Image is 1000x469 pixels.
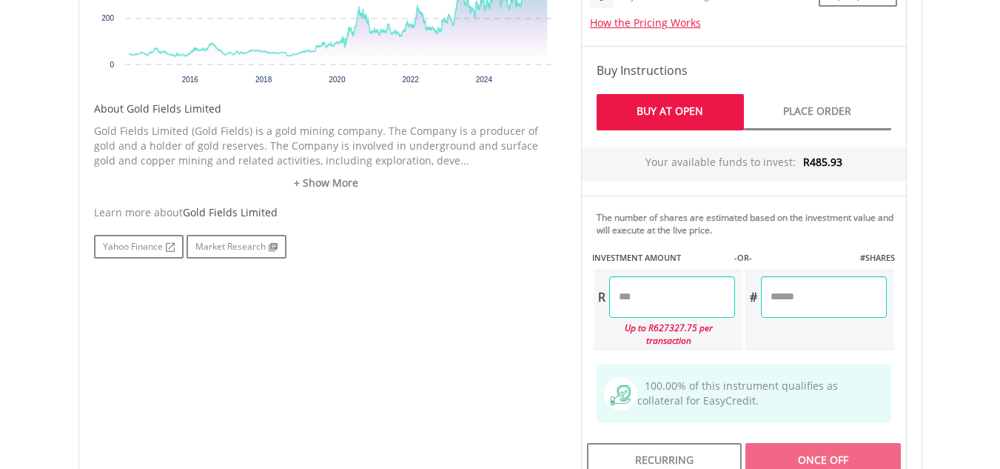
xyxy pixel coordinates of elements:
label: -OR- [734,252,752,264]
a: + Show More [94,176,559,190]
h5: About Gold Fields Limited [94,102,559,116]
div: Up to R627327.75 per transaction [594,318,735,350]
div: The number of shares are estimated based on the investment value and will execute at the live price. [597,211,900,236]
a: How the Pricing Works [590,16,701,30]
div: Your available funds to invest: [582,147,906,181]
div: # [745,276,761,318]
label: #SHARES [860,252,895,264]
p: Gold Fields Limited (Gold Fields) is a gold mining company. The Company is a producer of gold and... [94,124,559,168]
text: 0 [110,61,114,69]
a: Place Order [744,94,891,130]
a: Market Research [187,235,286,259]
label: INVESTMENT AMOUNT [592,252,681,264]
text: 2022 [402,76,419,84]
text: 2024 [475,76,492,84]
div: Learn more about [94,205,559,220]
span: 100.00% of this instrument qualifies as collateral for EasyCredit. [637,379,838,408]
div: R [594,276,609,318]
a: Buy At Open [597,94,744,130]
span: Gold Fields Limited [183,205,278,219]
h4: Buy Instructions [597,61,891,79]
text: 200 [101,14,114,22]
text: 2020 [329,76,346,84]
text: 2016 [181,76,198,84]
span: R485.93 [803,155,842,169]
text: 2018 [255,76,272,84]
img: collateral-qualifying-green.svg [611,385,631,405]
a: Yahoo Finance [94,235,184,259]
